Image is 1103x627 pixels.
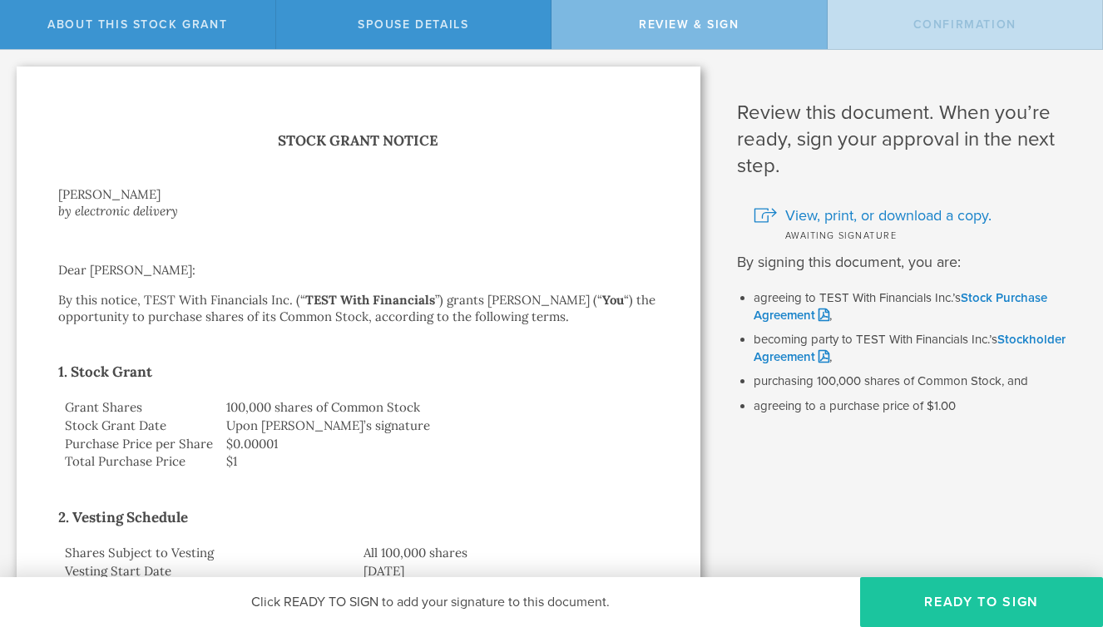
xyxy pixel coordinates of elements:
[737,100,1078,180] h1: Review this document. When you’re ready, sign your approval in the next step.
[754,373,1078,390] li: purchasing 100,000 shares of Common Stock, and
[305,292,435,308] strong: TEST With Financials
[860,577,1103,627] button: Ready to Sign
[58,262,659,279] p: Dear [PERSON_NAME]:
[58,203,178,219] i: by electronic delivery
[754,332,1078,365] li: becoming party to TEST With Financials Inc.’s ,
[220,452,659,471] td: $1
[58,435,220,453] td: Purchase Price per Share
[58,417,220,435] td: Stock Grant Date
[754,290,1047,323] a: Stock Purchase Agreement
[602,292,624,308] strong: You
[737,251,1078,274] p: By signing this document, you are:
[58,292,659,325] p: By this notice, TEST With Financials Inc. (“ ”) grants [PERSON_NAME] (“ “) the opportunity to pur...
[58,186,659,203] div: [PERSON_NAME]
[1020,497,1103,577] iframe: Chat Widget
[754,226,1078,243] div: Awaiting signature
[358,17,468,32] span: Spouse Details
[58,358,659,385] h2: 1. Stock Grant
[58,544,357,562] td: Shares Subject to Vesting
[58,562,357,580] td: Vesting Start Date
[639,17,739,32] span: Review & Sign
[754,398,1078,415] li: agreeing to a purchase price of $1.00
[58,504,659,531] h2: 2. Vesting Schedule
[58,452,220,471] td: Total Purchase Price
[47,17,227,32] span: About this stock grant
[220,398,659,417] td: 100,000 shares of Common Stock
[58,398,220,417] td: Grant Shares
[220,417,659,435] td: Upon [PERSON_NAME]’s signature
[58,129,659,153] h1: Stock Grant Notice
[357,544,659,562] td: All 100,000 shares
[785,205,992,226] span: View, print, or download a copy.
[251,594,610,610] span: Click READY TO SIGN to add your signature to this document.
[754,290,1078,323] li: agreeing to TEST With Financials Inc.’s ,
[754,332,1066,364] a: Stockholder Agreement
[220,435,659,453] td: $0.00001
[357,562,659,580] td: [DATE]
[913,17,1016,32] span: Confirmation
